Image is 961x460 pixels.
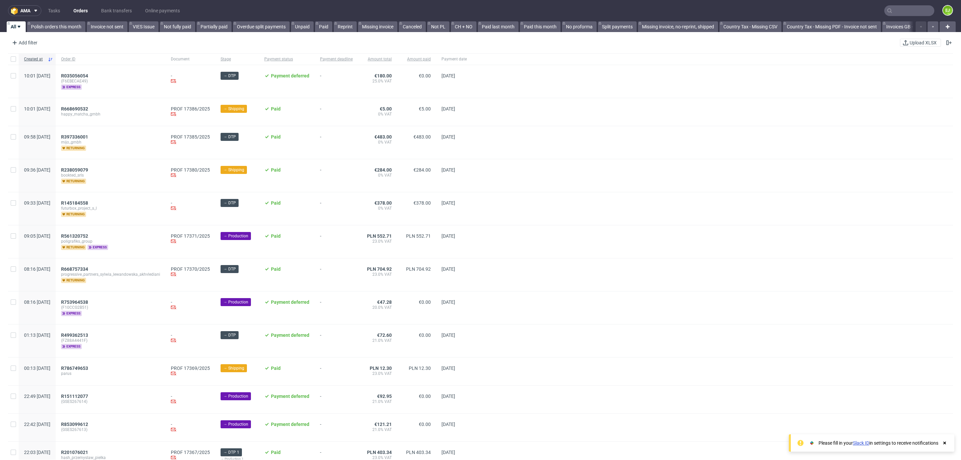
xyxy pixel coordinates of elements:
span: PLN 552.71 [367,233,392,239]
a: PROF 17367/2025 [171,450,210,455]
span: - [320,167,353,184]
span: PLN 704.92 [367,266,392,272]
span: (F6EBECAE49) [61,78,160,84]
span: happy_matcha_gmbh [61,111,160,117]
span: Payment status [264,56,309,62]
span: 25.0% VAT [363,78,392,84]
span: Paid [271,200,281,206]
span: [DATE] [441,134,455,140]
span: [DATE] [441,366,455,371]
a: CH + NO [451,21,476,32]
a: R145184558 [61,200,89,206]
span: Paid [271,366,281,371]
a: R201076021 [61,450,89,455]
span: €5.00 [380,106,392,111]
span: Created at [24,56,45,62]
span: 21.0% VAT [363,338,392,343]
span: - [320,366,353,377]
a: R668757334 [61,266,89,272]
span: [DATE] [441,167,455,173]
span: PLN 552.71 [406,233,431,239]
a: R753964538 [61,299,89,305]
span: €378.00 [374,200,392,206]
span: €378.00 [413,200,431,206]
span: - [320,394,353,405]
span: - [320,266,353,283]
span: Amount total [363,56,392,62]
span: 01:13 [DATE] [24,332,50,338]
span: €47.28 [377,299,392,305]
span: → Production [223,421,248,427]
span: 23.0% VAT [363,239,392,244]
a: R397336001 [61,134,89,140]
span: 10:01 [DATE] [24,106,50,111]
button: Upload XLSX [900,39,941,47]
span: Amount paid [402,56,431,62]
a: R499362513 [61,332,89,338]
span: R853099612 [61,422,88,427]
a: PROF 17386/2025 [171,106,210,111]
span: €0.00 [419,299,431,305]
a: Not fully paid [160,21,195,32]
span: express [61,344,82,349]
a: Country Tax - Missing PDF - Invoice not sent [783,21,881,32]
div: Please fill in your in settings to receive notifications [819,440,938,446]
span: R035056054 [61,73,88,78]
span: €0.00 [419,394,431,399]
a: PROF 17371/2025 [171,233,210,239]
span: returning [61,146,86,151]
figcaption: EJ [943,6,952,15]
span: [DATE] [441,73,455,78]
div: - [171,394,210,405]
span: (FZ88A4441F) [61,338,160,343]
span: R499362513 [61,332,88,338]
a: Overdue split payments [233,21,290,32]
span: €92.95 [377,394,392,399]
img: Slack [809,440,815,446]
span: Order ID [61,56,160,62]
a: R151112077 [61,394,89,399]
span: Document [171,56,210,62]
a: R238059079 [61,167,89,173]
span: Payment date [441,56,467,62]
span: (GSES267614) [61,399,160,404]
span: [DATE] [441,299,455,305]
span: €5.00 [419,106,431,111]
span: 21.0% VAT [363,399,392,404]
span: 10:01 [DATE] [24,73,50,78]
a: Country Tax - Missing CSV [719,21,781,32]
a: R668690532 [61,106,89,111]
img: logo [11,7,20,15]
span: Payment deferred [271,332,309,338]
span: progressive_partners_sylwia_lewandowska_akhvlediani [61,272,160,277]
span: R201076021 [61,450,88,455]
span: 20.0% VAT [363,305,392,310]
span: Payment deadline [320,56,353,62]
span: [DATE] [441,266,455,272]
div: - [171,332,210,344]
span: express [87,245,108,250]
span: 09:58 [DATE] [24,134,50,140]
span: 23.0% VAT [363,371,392,376]
div: Add filter [9,37,39,48]
div: - [171,200,210,212]
span: 21.0% VAT [363,427,392,432]
span: PLN 403.34 [406,450,431,455]
span: R786749653 [61,366,88,371]
span: [DATE] [441,450,455,455]
span: 00:13 [DATE] [24,366,50,371]
span: - [320,106,353,118]
span: Payment deferred [271,422,309,427]
span: → DTP 1 [223,449,239,455]
span: 08:16 [DATE] [24,266,50,272]
span: returning [61,179,86,184]
span: €72.60 [377,332,392,338]
a: Split payments [598,21,637,32]
span: futurbox_project_s_l [61,206,160,211]
span: 09:33 [DATE] [24,200,50,206]
span: poligrafiks_group [61,239,160,244]
span: [DATE] [441,394,455,399]
span: €483.00 [413,134,431,140]
a: Not PL [427,21,449,32]
span: → DTP [223,73,236,79]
